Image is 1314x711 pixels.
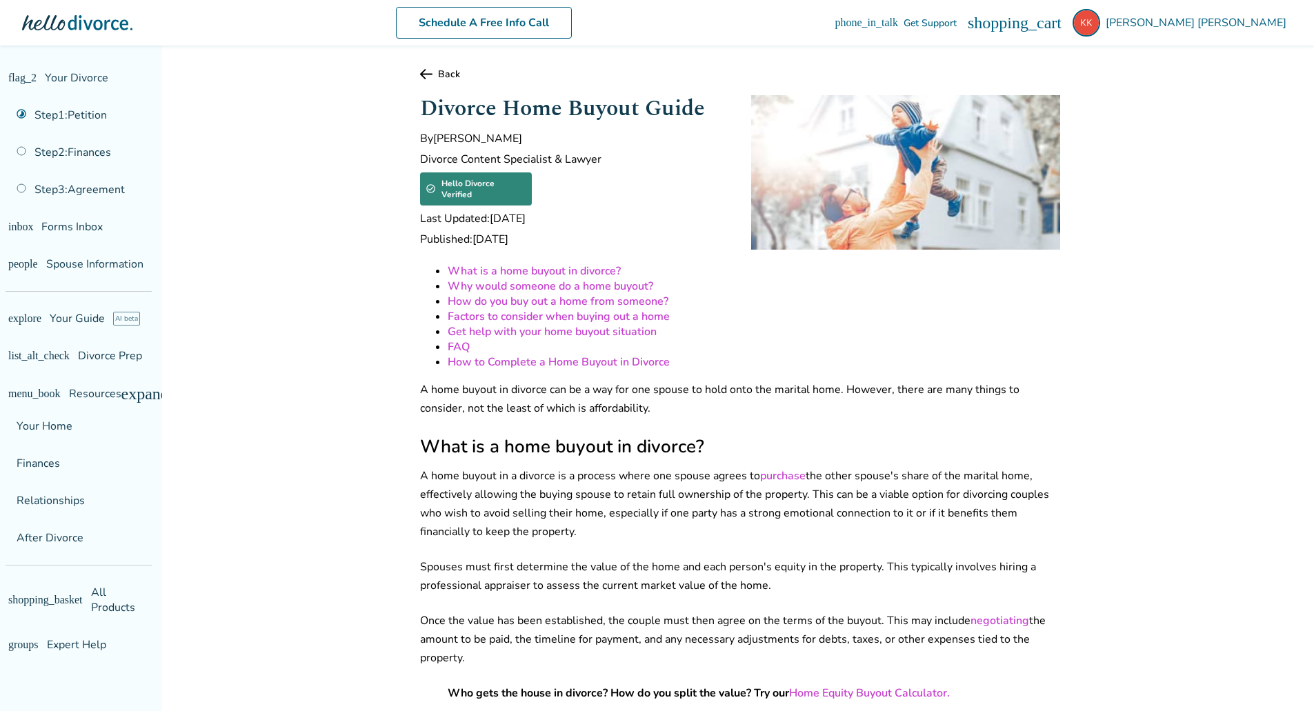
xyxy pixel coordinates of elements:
p: Spouses must first determine the value of the home and each person's equity in the property. This... [420,558,1060,595]
span: menu_book [8,388,61,399]
div: Hello Divorce Verified [420,172,532,206]
span: expand_less [121,385,202,402]
span: AI beta [113,312,140,326]
span: Forms Inbox [41,219,103,234]
span: people [8,259,38,270]
p: A home buyout in a divorce is a process where one spouse agrees to the other spouse's share of th... [420,467,1060,541]
a: How do you buy out a home from someone? [448,294,668,309]
a: phone_in_talkGet Support [835,17,957,30]
a: Factors to consider when buying out a home [448,309,670,324]
a: What is a home buyout in divorce? [448,263,621,279]
span: Last Updated: [DATE] [420,211,729,226]
span: [PERSON_NAME] [PERSON_NAME] [1106,15,1292,30]
span: Divorce Content Specialist & Lawyer [420,152,729,167]
a: FAQ [448,339,470,354]
span: explore [8,313,41,324]
span: phone_in_talk [835,17,898,28]
span: shopping_basket [8,594,83,605]
a: Get help with your home buyout situation [448,324,657,339]
p: Once the value has been established, the couple must then agree on the terms of the buyout. This ... [420,612,1060,668]
span: By [PERSON_NAME] [420,131,729,146]
img: father and son enjoying time together in their backyard [751,95,1060,250]
a: Back [420,68,1060,81]
a: How to Complete a Home Buyout in Divorce [448,354,670,370]
span: shopping_cart [968,14,1062,31]
span: groups [8,639,39,650]
img: kkastner0@gmail.com [1073,9,1100,37]
h1: Divorce Home Buyout Guide [420,92,729,126]
a: Home Equity Buyout Calculator. [789,685,950,701]
a: negotiating [970,613,1029,628]
h2: What is a home buyout in divorce? [420,434,1060,459]
span: Resources [8,386,121,401]
a: Schedule A Free Info Call [396,7,572,39]
span: inbox [8,221,33,232]
p: Who gets the house in divorce? How do you split the value? Try our [448,684,1033,703]
a: purchase [760,468,806,483]
span: Published: [DATE] [420,232,729,247]
span: Get Support [904,17,957,30]
iframe: Chat Widget [1245,645,1314,711]
span: flag_2 [8,72,37,83]
a: Why would someone do a home buyout? [448,279,653,294]
p: A home buyout in divorce can be a way for one spouse to hold onto the marital home. However, ther... [420,381,1060,418]
span: list_alt_check [8,350,70,361]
